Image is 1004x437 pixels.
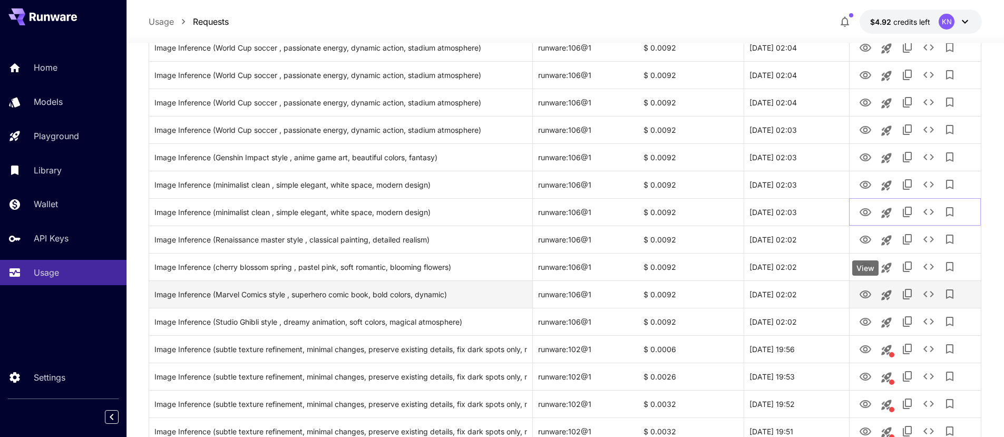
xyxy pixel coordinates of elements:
button: Launch in playground [876,175,897,196]
span: credits left [893,17,930,26]
div: Click to copy prompt [154,199,527,226]
div: Collapse sidebar [113,407,126,426]
span: $4.92 [870,17,893,26]
button: See details [918,201,939,222]
div: 23 Sep, 2025 02:02 [744,253,849,280]
button: Copy TaskUUID [897,147,918,168]
div: Click to copy prompt [154,144,527,171]
button: View [855,365,876,387]
button: Launch in playground [876,148,897,169]
button: Launch in playground [876,93,897,114]
button: Copy TaskUUID [897,366,918,387]
button: View [855,119,876,140]
div: runware:102@1 [533,335,638,363]
p: Home [34,61,57,74]
button: View [855,146,876,168]
button: See details [918,229,939,250]
div: Click to copy prompt [154,254,527,280]
div: runware:102@1 [533,363,638,390]
button: Add to library [939,229,960,250]
div: runware:106@1 [533,143,638,171]
button: Launch in playground [876,312,897,333]
button: View [855,393,876,414]
div: View [852,260,879,276]
button: Copy TaskUUID [897,37,918,58]
button: See details [918,64,939,85]
button: View [855,283,876,305]
div: 23 Sep, 2025 02:02 [744,308,849,335]
button: Copy TaskUUID [897,311,918,332]
button: Copy TaskUUID [897,119,918,140]
button: Launch in playground [876,257,897,278]
p: Settings [34,371,65,384]
div: 23 Sep, 2025 02:03 [744,171,849,198]
button: See details [918,256,939,277]
div: 22 Sep, 2025 19:52 [744,390,849,417]
div: $ 0.0092 [638,280,744,308]
div: 23 Sep, 2025 02:04 [744,61,849,89]
button: This request includes a reference image. Clicking this will load all other parameters, but for pr... [876,339,897,361]
button: This request includes a reference image. Clicking this will load all other parameters, but for pr... [876,394,897,415]
div: $ 0.0092 [638,308,744,335]
div: Click to copy prompt [154,336,527,363]
button: Copy TaskUUID [897,338,918,360]
button: Copy TaskUUID [897,64,918,85]
button: See details [918,147,939,168]
div: runware:106@1 [533,116,638,143]
div: runware:102@1 [533,390,638,417]
button: Add to library [939,338,960,360]
div: 23 Sep, 2025 02:03 [744,116,849,143]
div: $ 0.0026 [638,363,744,390]
button: Add to library [939,393,960,414]
button: Add to library [939,256,960,277]
button: See details [918,366,939,387]
p: Library [34,164,62,177]
a: Requests [193,15,229,28]
p: Usage [34,266,59,279]
div: 23 Sep, 2025 02:03 [744,143,849,171]
div: runware:106@1 [533,89,638,116]
button: Add to library [939,311,960,332]
button: Copy TaskUUID [897,393,918,414]
div: runware:106@1 [533,308,638,335]
div: runware:106@1 [533,34,638,61]
div: $ 0.0092 [638,61,744,89]
button: See details [918,119,939,140]
button: Copy TaskUUID [897,284,918,305]
button: Copy TaskUUID [897,174,918,195]
div: runware:106@1 [533,253,638,280]
div: $ 0.0092 [638,253,744,280]
button: View [855,91,876,113]
p: API Keys [34,232,69,245]
div: $ 0.0006 [638,335,744,363]
button: Launch in playground [876,202,897,224]
button: View [855,256,876,277]
div: $ 0.0092 [638,116,744,143]
div: $4.9182 [870,16,930,27]
p: Models [34,95,63,108]
button: Add to library [939,147,960,168]
button: See details [918,311,939,332]
button: See details [918,92,939,113]
div: runware:106@1 [533,226,638,253]
button: Add to library [939,92,960,113]
a: Usage [149,15,174,28]
button: This request includes a reference image. Clicking this will load all other parameters, but for pr... [876,367,897,388]
div: 23 Sep, 2025 02:04 [744,34,849,61]
button: See details [918,393,939,414]
button: Add to library [939,64,960,85]
div: 23 Sep, 2025 02:04 [744,89,849,116]
button: Add to library [939,174,960,195]
div: $ 0.0092 [638,198,744,226]
div: Click to copy prompt [154,34,527,61]
div: $ 0.0092 [638,89,744,116]
button: See details [918,174,939,195]
button: Add to library [939,119,960,140]
div: runware:106@1 [533,280,638,308]
div: runware:106@1 [533,171,638,198]
nav: breadcrumb [149,15,229,28]
button: Launch in playground [876,285,897,306]
button: Add to library [939,37,960,58]
button: View [855,201,876,222]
